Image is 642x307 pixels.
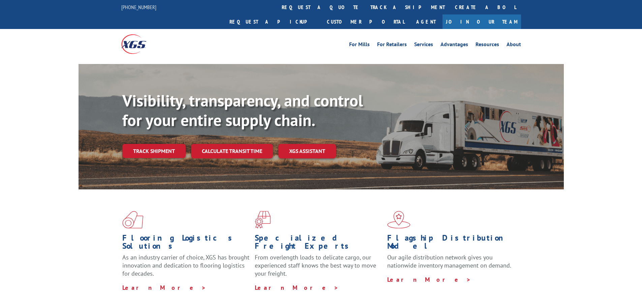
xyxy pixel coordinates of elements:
a: Resources [476,42,499,49]
b: Visibility, transparency, and control for your entire supply chain. [122,90,363,130]
a: Customer Portal [322,14,409,29]
a: Learn More > [122,284,206,291]
h1: Flooring Logistics Solutions [122,234,250,253]
h1: Specialized Freight Experts [255,234,382,253]
a: Track shipment [122,144,186,158]
a: For Mills [349,42,370,49]
a: [PHONE_NUMBER] [121,4,156,10]
h1: Flagship Distribution Model [387,234,515,253]
a: Request a pickup [224,14,322,29]
a: Advantages [440,42,468,49]
img: xgs-icon-flagship-distribution-model-red [387,211,410,228]
a: Join Our Team [442,14,521,29]
a: About [507,42,521,49]
a: Agent [409,14,442,29]
p: From overlength loads to delicate cargo, our experienced staff knows the best way to move your fr... [255,253,382,283]
a: Learn More > [387,276,471,283]
a: Calculate transit time [191,144,273,158]
a: For Retailers [377,42,407,49]
a: Services [414,42,433,49]
img: xgs-icon-total-supply-chain-intelligence-red [122,211,143,228]
span: Our agile distribution network gives you nationwide inventory management on demand. [387,253,511,269]
a: Learn More > [255,284,339,291]
img: xgs-icon-focused-on-flooring-red [255,211,271,228]
span: As an industry carrier of choice, XGS has brought innovation and dedication to flooring logistics... [122,253,249,277]
a: XGS ASSISTANT [278,144,336,158]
